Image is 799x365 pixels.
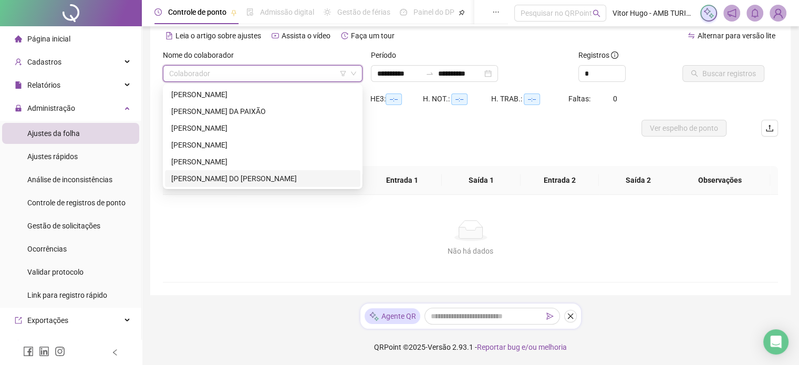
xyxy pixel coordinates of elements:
span: facebook [23,346,34,357]
img: 1722 [770,5,786,21]
th: Saída 1 [442,166,521,195]
span: upload [765,124,774,132]
span: Análise de inconsistências [27,175,112,184]
span: Painel do DP [413,8,454,16]
span: filter [340,70,346,77]
th: Entrada 1 [363,166,442,195]
span: Validar protocolo [27,268,84,276]
span: down [350,70,357,77]
span: clock-circle [154,8,162,16]
span: Reportar bug e/ou melhoria [477,343,567,351]
span: Assista o vídeo [282,32,330,40]
span: info-circle [611,51,618,59]
div: WAGNER LUIS DO CARMO NASCIMENTO [165,170,360,187]
span: Relatórios [27,81,60,89]
span: Gestão de férias [337,8,390,16]
div: H. NOT.: [423,93,491,105]
th: Observações [670,166,771,195]
span: Versão [428,343,451,351]
button: Buscar registros [682,65,764,82]
div: ANDRESSA FONTOURA DA PAIXÃO [165,103,360,120]
span: Administração [27,104,75,112]
span: Ajustes rápidos [27,152,78,161]
span: pushpin [459,9,465,16]
span: Cadastros [27,58,61,66]
span: left [111,349,119,356]
span: swap [688,32,695,39]
span: Ajustes da folha [27,129,80,138]
img: sparkle-icon.fc2bf0ac1784a2077858766a79e2daf3.svg [369,311,379,322]
span: Admissão digital [260,8,314,16]
span: to [426,69,434,78]
div: KATARINA MENEZES DE SOUSA PINTO [165,137,360,153]
span: instagram [55,346,65,357]
span: Registros [578,49,618,61]
span: 0 [613,95,617,103]
span: Alternar para versão lite [698,32,775,40]
button: Ver espelho de ponto [641,120,727,137]
span: file-text [165,32,173,39]
span: Ocorrências [27,245,67,253]
label: Nome do colaborador [163,49,241,61]
span: file-done [246,8,254,16]
div: AMANDA DE BRITTO MACHADO FERRAZ [165,86,360,103]
div: [PERSON_NAME] [171,139,354,151]
div: [PERSON_NAME] [171,89,354,100]
div: H. TRAB.: [491,93,568,105]
span: ellipsis [492,8,500,16]
span: home [15,35,22,43]
span: Gestão de solicitações [27,222,100,230]
span: Observações [679,174,762,186]
div: [PERSON_NAME] [171,122,354,134]
div: PEDRO VENANCIO DE MELO NETO [165,153,360,170]
span: Exportações [27,316,68,325]
div: Não há dados [175,245,765,257]
div: [PERSON_NAME] DO [PERSON_NAME] [171,173,354,184]
span: file [15,81,22,89]
div: [PERSON_NAME] DA PAIXÃO [171,106,354,117]
span: user-add [15,58,22,66]
span: --:-- [524,93,540,105]
span: bell [750,8,760,18]
label: Período [371,49,403,61]
span: Página inicial [27,35,70,43]
th: Entrada 2 [521,166,599,195]
span: linkedin [39,346,49,357]
span: Faltas: [568,95,592,103]
span: pushpin [231,9,237,16]
span: Controle de registros de ponto [27,199,126,207]
div: [PERSON_NAME] [171,156,354,168]
span: notification [727,8,736,18]
span: lock [15,105,22,112]
img: sparkle-icon.fc2bf0ac1784a2077858766a79e2daf3.svg [703,7,714,19]
span: sun [324,8,331,16]
div: GABRIELA BATISTA DA SILVA PINHEIRO [165,120,360,137]
div: Agente QR [365,308,420,324]
span: swap-right [426,69,434,78]
span: Controle de ponto [168,8,226,16]
span: youtube [272,32,279,39]
span: search [593,9,600,17]
span: Link para registro rápido [27,291,107,299]
span: history [341,32,348,39]
span: close [567,312,574,320]
div: Open Intercom Messenger [763,329,788,354]
span: --:-- [386,93,402,105]
span: Leia o artigo sobre ajustes [175,32,261,40]
span: Integrações [27,339,66,348]
th: Saída 2 [599,166,678,195]
div: HE 3: [370,93,423,105]
span: Vitor Hugo - AMB TURISMO E VIAGENS LTDA [613,7,694,19]
span: dashboard [400,8,407,16]
span: Faça um tour [351,32,395,40]
span: send [546,312,554,320]
span: --:-- [451,93,468,105]
span: export [15,317,22,324]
